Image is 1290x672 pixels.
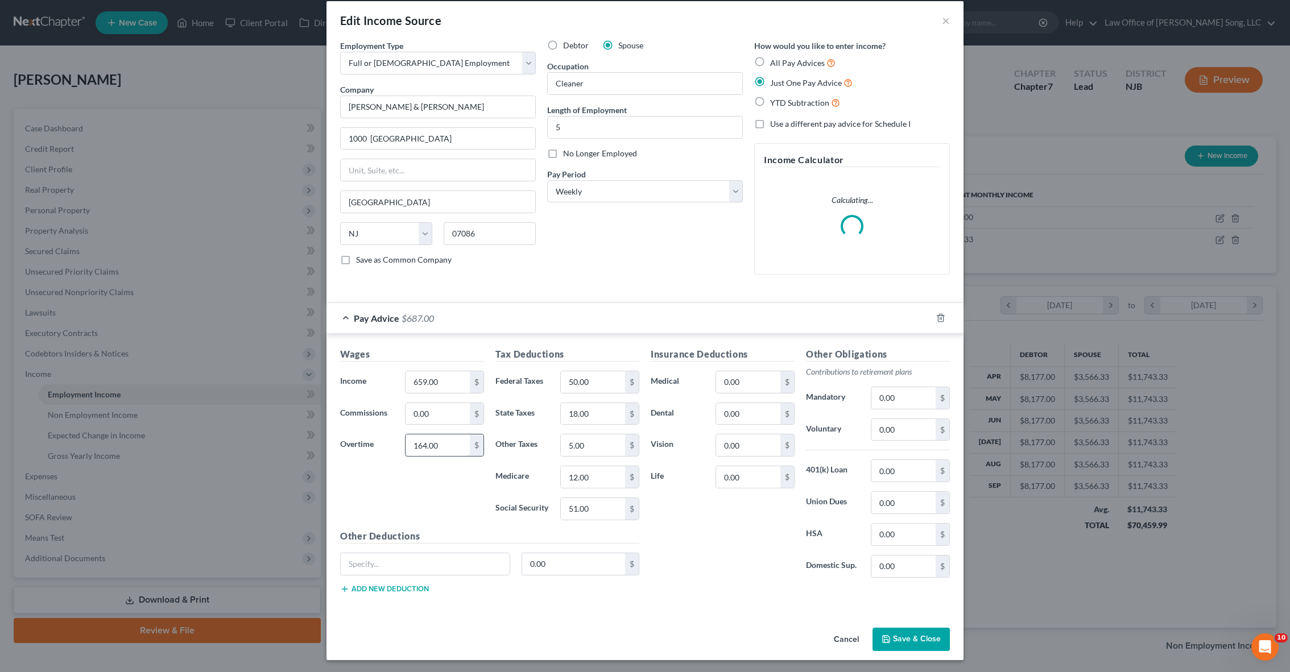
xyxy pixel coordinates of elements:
div: $ [780,434,794,456]
input: -- [548,73,742,94]
input: 0.00 [561,371,625,393]
label: Medical [645,371,710,393]
div: $ [625,371,639,393]
input: 0.00 [561,403,625,425]
label: Federal Taxes [490,371,555,393]
input: 0.00 [716,466,780,488]
input: 0.00 [871,419,936,441]
div: $ [780,466,794,488]
button: Cancel [825,629,868,652]
div: $ [625,498,639,520]
input: Enter address... [341,128,535,150]
label: Vision [645,434,710,457]
label: Dental [645,403,710,425]
label: Medicare [490,466,555,488]
input: Enter zip... [444,222,536,245]
div: $ [936,524,949,545]
input: 0.00 [716,434,780,456]
label: Union Dues [800,491,865,514]
h5: Other Deductions [340,529,639,544]
button: × [942,14,950,27]
div: $ [625,403,639,425]
h5: Tax Deductions [495,347,639,362]
label: State Taxes [490,403,555,425]
input: 0.00 [716,371,780,393]
label: 401(k) Loan [800,459,865,482]
span: YTD Subtraction [770,98,829,107]
span: Income [340,376,366,385]
label: HSA [800,523,865,546]
label: Commissions [334,403,399,425]
div: $ [625,553,639,575]
button: Add new deduction [340,584,429,594]
span: $687.00 [402,313,434,323]
span: Company [340,85,374,94]
label: How would you like to enter income? [754,40,886,52]
input: Specify... [341,553,510,575]
div: $ [936,419,949,441]
input: 0.00 [871,524,936,545]
input: 0.00 [871,492,936,513]
div: $ [780,371,794,393]
span: Pay Advice [354,313,399,323]
input: 0.00 [871,460,936,482]
input: Unit, Suite, etc... [341,159,535,181]
p: Contributions to retirement plans [806,366,950,378]
span: Just One Pay Advice [770,78,842,88]
div: Edit Income Source [340,13,441,28]
input: 0.00 [871,387,936,409]
label: Mandatory [800,387,865,409]
div: $ [625,466,639,488]
div: $ [936,387,949,409]
h5: Income Calculator [764,153,940,167]
span: All Pay Advices [770,58,825,68]
div: $ [470,403,483,425]
input: 0.00 [406,403,470,425]
div: $ [936,492,949,513]
label: Length of Employment [547,104,627,116]
span: 10 [1275,633,1288,642]
input: 0.00 [406,434,470,456]
label: Social Security [490,497,555,520]
label: Voluntary [800,418,865,441]
input: 0.00 [561,498,625,520]
label: Other Taxes [490,434,555,457]
input: Search company by name... [340,96,536,118]
label: Occupation [547,60,589,72]
div: $ [470,434,483,456]
h5: Wages [340,347,484,362]
button: Save & Close [873,628,950,652]
div: $ [780,403,794,425]
input: 0.00 [561,434,625,456]
span: Pay Period [547,169,586,179]
span: Save as Common Company [356,255,452,264]
span: Debtor [563,40,589,50]
span: No Longer Employed [563,148,637,158]
span: Spouse [618,40,643,50]
p: Calculating... [764,194,940,206]
span: Use a different pay advice for Schedule I [770,119,911,128]
input: ex: 2 years [548,117,742,138]
div: $ [625,434,639,456]
input: 0.00 [406,371,470,393]
h5: Other Obligations [806,347,950,362]
h5: Insurance Deductions [651,347,795,362]
label: Domestic Sup. [800,555,865,578]
label: Overtime [334,434,399,457]
div: $ [936,555,949,577]
div: $ [936,460,949,482]
input: 0.00 [716,403,780,425]
input: 0.00 [871,555,936,577]
iframe: Intercom live chat [1251,633,1279,661]
input: 0.00 [561,466,625,488]
div: $ [470,371,483,393]
span: Employment Type [340,41,403,51]
input: 0.00 [522,553,626,575]
input: Enter city... [341,191,535,213]
label: Life [645,466,710,488]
